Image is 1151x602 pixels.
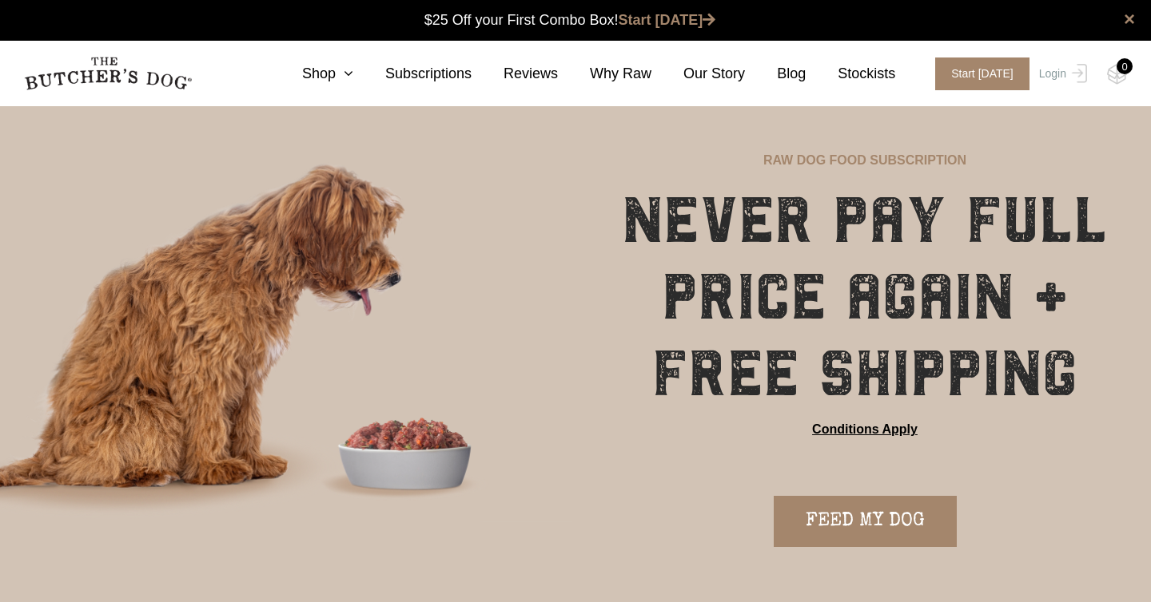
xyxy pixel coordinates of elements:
h1: NEVER PAY FULL PRICE AGAIN + FREE SHIPPING [619,182,1111,412]
a: close [1124,10,1135,29]
a: Our Story [651,63,745,85]
a: Why Raw [558,63,651,85]
a: FEED MY DOG [774,496,957,547]
a: Start [DATE] [919,57,1035,90]
a: Start [DATE] [619,12,716,28]
a: Reviews [472,63,558,85]
a: Shop [270,63,353,85]
span: Start [DATE] [935,57,1030,90]
a: Stockists [806,63,895,85]
a: Login [1035,57,1087,90]
a: Blog [745,63,806,85]
img: TBD_Cart-Empty.png [1107,64,1127,85]
a: Conditions Apply [812,420,918,439]
a: Subscriptions [353,63,472,85]
div: 0 [1117,58,1133,74]
p: RAW DOG FOOD SUBSCRIPTION [763,151,966,170]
